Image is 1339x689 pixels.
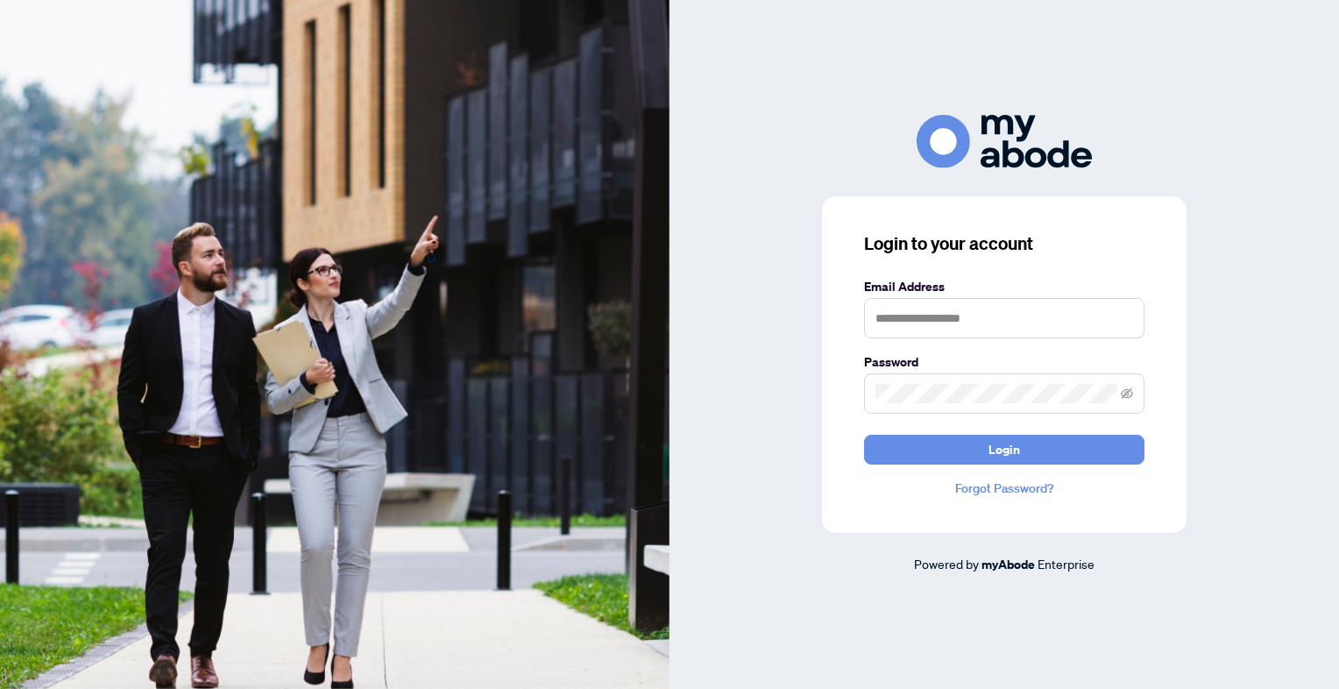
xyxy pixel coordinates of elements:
a: myAbode [981,555,1035,574]
h3: Login to your account [864,231,1144,256]
button: Login [864,435,1144,465]
label: Email Address [864,277,1144,296]
span: Login [988,436,1020,464]
span: Enterprise [1038,556,1095,572]
span: eye-invisible [1121,387,1133,400]
label: Password [864,352,1144,372]
img: ma-logo [917,115,1092,168]
a: Forgot Password? [864,479,1144,498]
span: Powered by [914,556,979,572]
